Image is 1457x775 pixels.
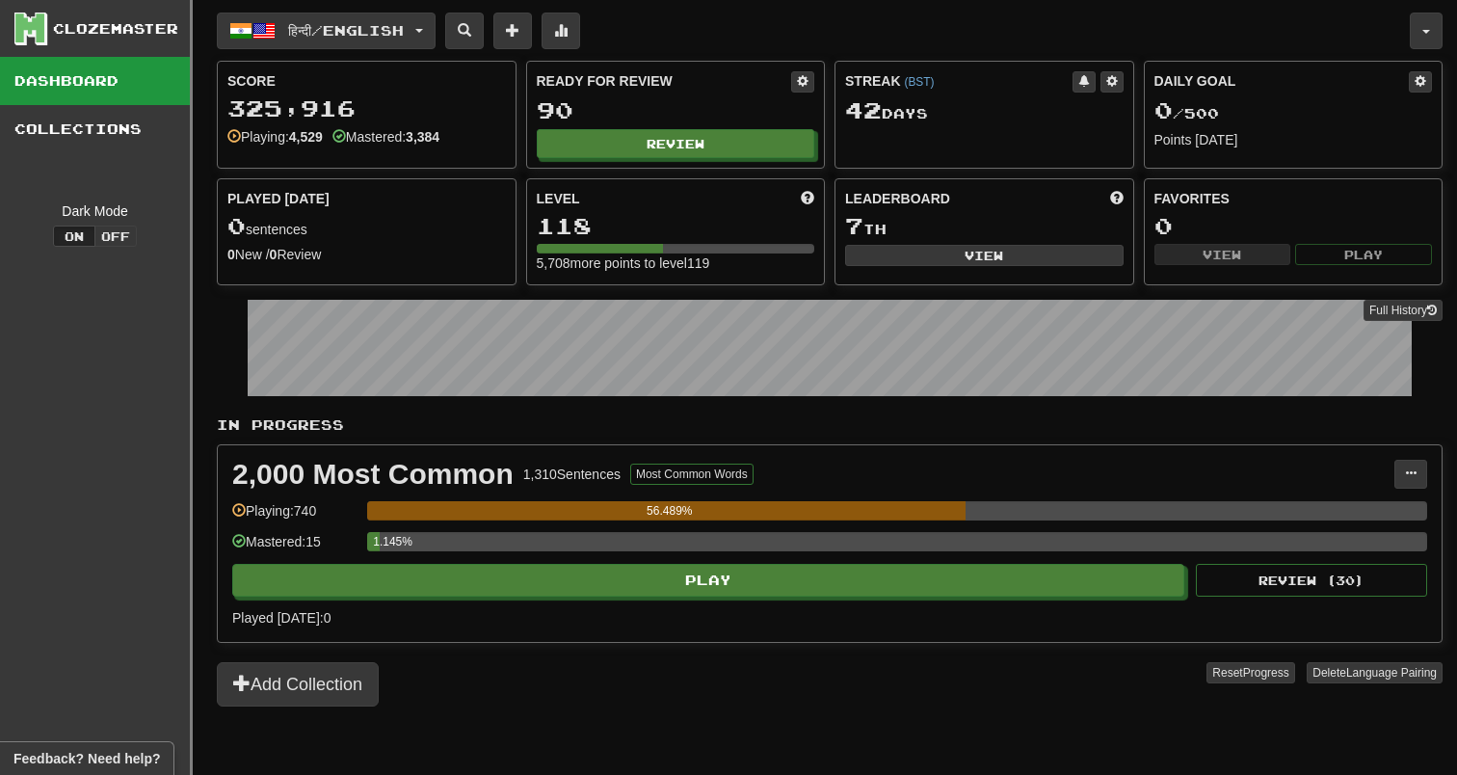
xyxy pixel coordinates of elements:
[227,247,235,262] strong: 0
[1206,662,1294,683] button: ResetProgress
[232,610,331,626] span: Played [DATE]: 0
[1307,662,1443,683] button: DeleteLanguage Pairing
[289,129,323,145] strong: 4,529
[445,13,484,49] button: Search sentences
[845,245,1124,266] button: View
[232,501,358,533] div: Playing: 740
[904,75,934,89] a: (BST)
[1154,71,1410,93] div: Daily Goal
[270,247,278,262] strong: 0
[232,532,358,564] div: Mastered: 15
[373,532,379,551] div: 1.145%
[217,662,379,707] button: Add Collection
[14,201,175,221] div: Dark Mode
[94,226,137,247] button: Off
[845,98,1124,123] div: Day s
[537,214,815,238] div: 118
[406,129,439,145] strong: 3,384
[13,749,160,768] span: Open feedback widget
[1154,244,1291,265] button: View
[1243,666,1289,680] span: Progress
[373,501,966,521] div: 56.489%
[227,212,246,239] span: 0
[845,71,1073,91] div: Streak
[53,226,95,247] button: On
[1346,666,1437,680] span: Language Pairing
[1295,244,1432,265] button: Play
[288,22,404,39] span: हिन्दी / English
[227,127,323,147] div: Playing:
[523,465,621,484] div: 1,310 Sentences
[1154,96,1173,123] span: 0
[845,214,1124,239] div: th
[537,254,815,273] div: 5,708 more points to level 119
[845,189,950,208] span: Leaderboard
[217,415,1443,435] p: In Progress
[1196,564,1427,597] button: Review (30)
[1110,189,1124,208] span: This week in points, UTC
[845,96,882,123] span: 42
[537,189,580,208] span: Level
[232,460,514,489] div: 2,000 Most Common
[845,212,863,239] span: 7
[1154,105,1219,121] span: / 500
[493,13,532,49] button: Add sentence to collection
[227,214,506,239] div: sentences
[227,96,506,120] div: 325,916
[232,564,1184,597] button: Play
[217,13,436,49] button: हिन्दी/English
[537,98,815,122] div: 90
[630,464,754,485] button: Most Common Words
[1364,300,1443,321] a: Full History
[227,71,506,91] div: Score
[542,13,580,49] button: More stats
[53,19,178,39] div: Clozemaster
[1154,214,1433,238] div: 0
[332,127,439,147] div: Mastered:
[1154,189,1433,208] div: Favorites
[537,129,815,158] button: Review
[227,245,506,264] div: New / Review
[1154,130,1433,149] div: Points [DATE]
[801,189,814,208] span: Score more points to level up
[537,71,792,91] div: Ready for Review
[227,189,330,208] span: Played [DATE]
